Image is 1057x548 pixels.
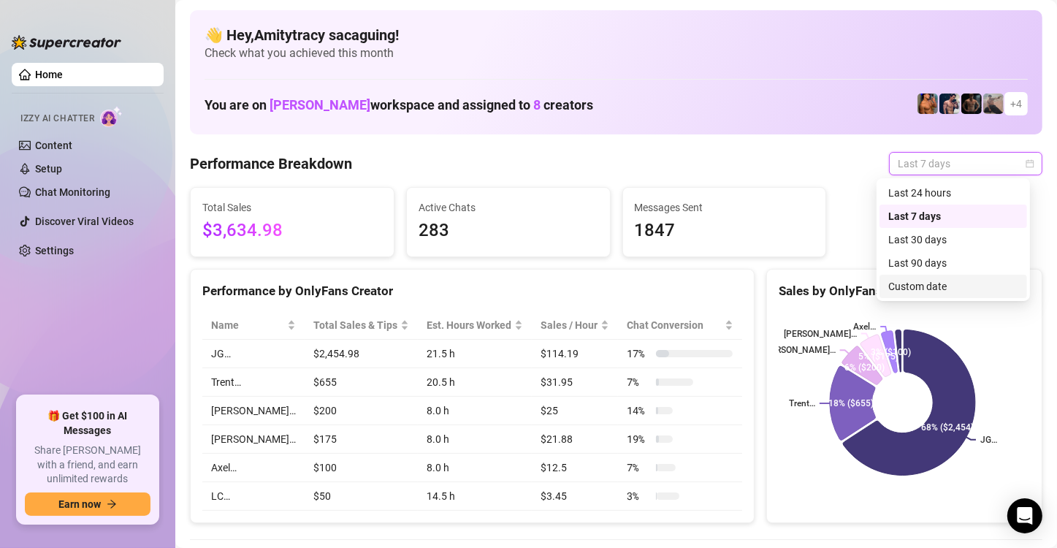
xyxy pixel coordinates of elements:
[305,454,418,482] td: $100
[202,217,382,245] span: $3,634.98
[202,199,382,216] span: Total Sales
[879,228,1027,251] div: Last 30 days
[202,425,305,454] td: [PERSON_NAME]…
[853,321,876,332] text: Axel…
[1010,96,1022,112] span: + 4
[202,454,305,482] td: Axel…
[879,205,1027,228] div: Last 7 days
[305,425,418,454] td: $175
[532,311,618,340] th: Sales / Hour
[418,368,532,397] td: 20.5 h
[20,112,94,126] span: Izzy AI Chatter
[305,340,418,368] td: $2,454.98
[939,94,960,114] img: Axel
[305,482,418,511] td: $50
[305,397,418,425] td: $200
[888,185,1018,201] div: Last 24 hours
[983,94,1004,114] img: LC
[888,208,1018,224] div: Last 7 days
[532,340,618,368] td: $114.19
[25,444,150,487] span: Share [PERSON_NAME] with a friend, and earn unlimited rewards
[427,317,511,333] div: Est. Hours Worked
[627,317,721,333] span: Chat Conversion
[1026,159,1034,168] span: calendar
[35,216,134,227] a: Discover Viral Videos
[418,397,532,425] td: 8.0 h
[762,345,835,355] text: [PERSON_NAME]…
[58,498,101,510] span: Earn now
[888,278,1018,294] div: Custom date
[980,435,997,445] text: JG…
[418,482,532,511] td: 14.5 h
[532,397,618,425] td: $25
[107,499,117,509] span: arrow-right
[779,281,1030,301] div: Sales by OnlyFans Creator
[879,275,1027,298] div: Custom date
[205,97,593,113] h1: You are on workspace and assigned to creators
[100,106,123,127] img: AI Chatter
[35,140,72,151] a: Content
[1007,498,1042,533] div: Open Intercom Messenger
[35,69,63,80] a: Home
[202,311,305,340] th: Name
[888,255,1018,271] div: Last 90 days
[533,97,541,113] span: 8
[12,35,121,50] img: logo-BBDzfeDw.svg
[532,454,618,482] td: $12.5
[305,311,418,340] th: Total Sales & Tips
[202,340,305,368] td: JG…
[270,97,370,113] span: [PERSON_NAME]
[532,482,618,511] td: $3.45
[898,153,1034,175] span: Last 7 days
[635,217,814,245] span: 1847
[25,409,150,438] span: 🎁 Get $100 in AI Messages
[879,181,1027,205] div: Last 24 hours
[419,199,598,216] span: Active Chats
[879,251,1027,275] div: Last 90 days
[627,403,650,419] span: 14 %
[418,340,532,368] td: 21.5 h
[627,431,650,447] span: 19 %
[418,425,532,454] td: 8.0 h
[202,368,305,397] td: Trent…
[627,460,650,476] span: 7 %
[784,329,857,339] text: [PERSON_NAME]…
[627,346,650,362] span: 17 %
[532,425,618,454] td: $21.88
[202,482,305,511] td: LC…
[541,317,598,333] span: Sales / Hour
[211,317,284,333] span: Name
[202,397,305,425] td: [PERSON_NAME]…
[35,186,110,198] a: Chat Monitoring
[419,217,598,245] span: 283
[190,153,352,174] h4: Performance Breakdown
[627,374,650,390] span: 7 %
[961,94,982,114] img: Trent
[888,232,1018,248] div: Last 30 days
[35,245,74,256] a: Settings
[205,45,1028,61] span: Check what you achieved this month
[35,163,62,175] a: Setup
[25,492,150,516] button: Earn nowarrow-right
[418,454,532,482] td: 8.0 h
[917,94,938,114] img: JG
[627,488,650,504] span: 3 %
[789,398,815,408] text: Trent…
[202,281,742,301] div: Performance by OnlyFans Creator
[313,317,397,333] span: Total Sales & Tips
[305,368,418,397] td: $655
[205,25,1028,45] h4: 👋 Hey, Amitytracy sacaguing !
[635,199,814,216] span: Messages Sent
[618,311,741,340] th: Chat Conversion
[532,368,618,397] td: $31.95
